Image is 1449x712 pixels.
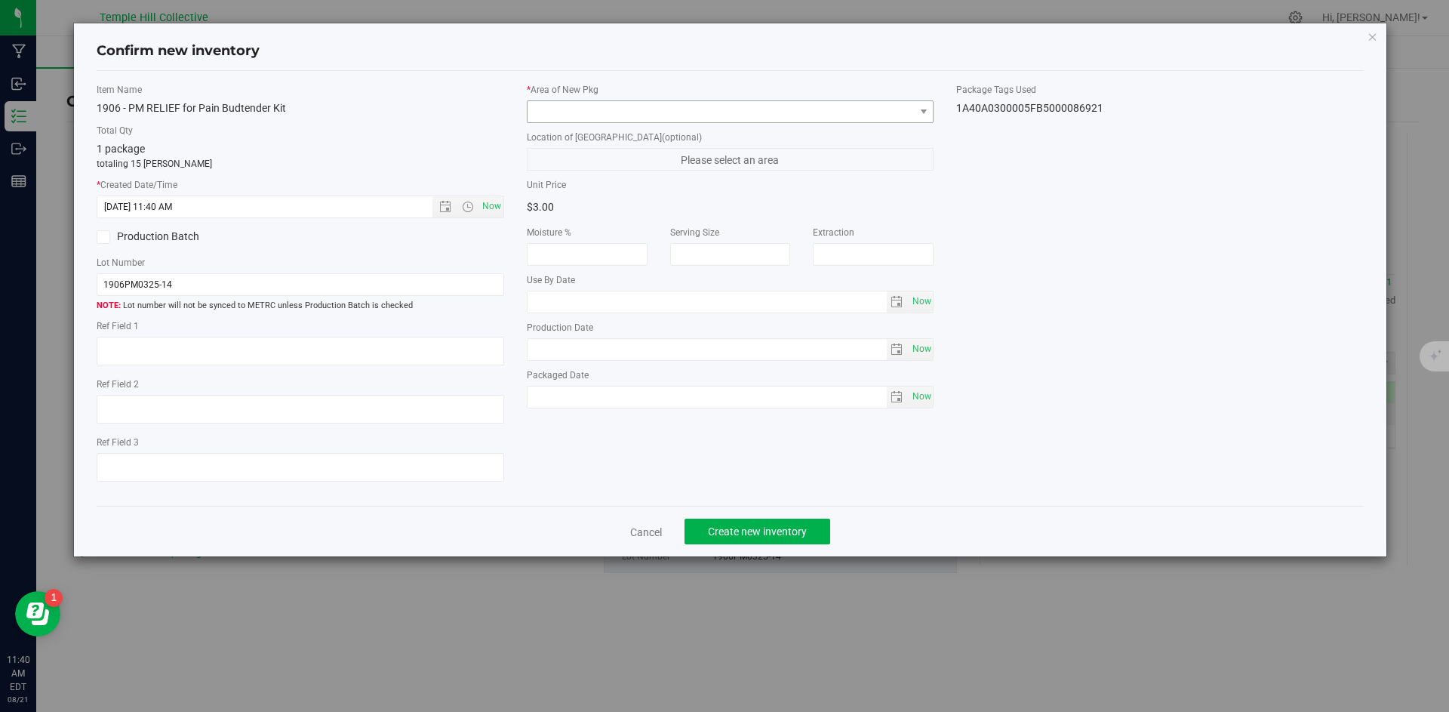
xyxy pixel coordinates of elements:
span: Create new inventory [708,526,807,538]
div: 1906 - PM RELIEF for Pain Budtender Kit [97,100,504,116]
label: Packaged Date [527,368,934,382]
span: Please select an area [527,148,934,171]
span: Set Current date [909,338,934,360]
label: Production Batch [97,229,289,245]
span: select [887,291,909,313]
label: Unit Price [527,178,719,192]
span: (optional) [662,132,702,143]
span: Open the date view [432,201,458,213]
span: 1 package [97,143,145,155]
label: Ref Field 3 [97,436,504,449]
label: Production Date [527,321,934,334]
label: Ref Field 1 [97,319,504,333]
label: Moisture % [527,226,648,239]
label: Use By Date [527,273,934,287]
a: Cancel [630,525,662,540]
label: Ref Field 2 [97,378,504,391]
label: Area of New Pkg [527,83,934,97]
label: Item Name [97,83,504,97]
label: Created Date/Time [97,178,504,192]
h4: Confirm new inventory [97,42,260,61]
div: 1A40A0300005FB5000086921 [956,100,1364,116]
label: Extraction [813,226,934,239]
div: $3.00 [527,196,719,218]
iframe: Resource center unread badge [45,589,63,607]
label: Package Tags Used [956,83,1364,97]
p: totaling 15 [PERSON_NAME] [97,157,504,171]
span: Open the time view [454,201,480,213]
span: Lot number will not be synced to METRC unless Production Batch is checked [97,300,504,313]
span: Set Current date [478,196,504,217]
span: Set Current date [909,386,934,408]
button: Create new inventory [685,519,830,544]
label: Location of [GEOGRAPHIC_DATA] [527,131,934,144]
span: select [887,387,909,408]
iframe: Resource center [15,591,60,636]
label: Lot Number [97,256,504,270]
span: select [908,339,933,360]
label: Serving Size [670,226,791,239]
label: Total Qty [97,124,504,137]
span: Set Current date [909,291,934,313]
span: select [908,291,933,313]
span: select [887,339,909,360]
span: select [908,387,933,408]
